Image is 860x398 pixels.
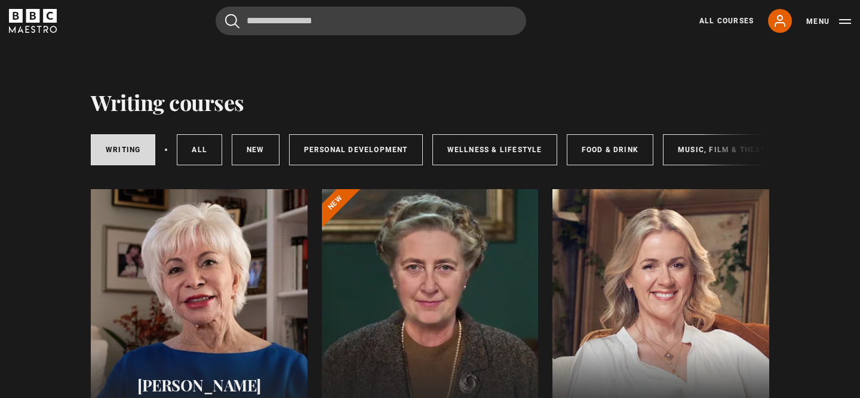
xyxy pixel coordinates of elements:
[232,134,279,165] a: New
[699,16,754,26] a: All Courses
[105,376,293,394] h2: [PERSON_NAME]
[91,134,155,165] a: Writing
[9,9,57,33] svg: BBC Maestro
[225,14,239,29] button: Submit the search query
[177,134,222,165] a: All
[91,90,244,115] h1: Writing courses
[806,16,851,27] button: Toggle navigation
[289,134,423,165] a: Personal Development
[432,134,557,165] a: Wellness & Lifestyle
[216,7,526,35] input: Search
[567,134,653,165] a: Food & Drink
[663,134,790,165] a: Music, Film & Theatre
